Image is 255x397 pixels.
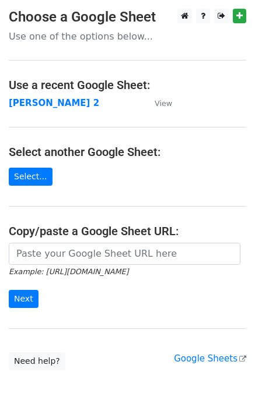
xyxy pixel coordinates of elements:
h3: Choose a Google Sheet [9,9,246,26]
a: View [143,98,172,108]
input: Next [9,290,39,308]
h4: Copy/paste a Google Sheet URL: [9,224,246,238]
h4: Select another Google Sheet: [9,145,246,159]
a: Select... [9,168,53,186]
a: Need help? [9,352,65,370]
a: Google Sheets [174,353,246,364]
small: Example: [URL][DOMAIN_NAME] [9,267,128,276]
small: View [155,99,172,108]
input: Paste your Google Sheet URL here [9,243,240,265]
p: Use one of the options below... [9,30,246,42]
a: [PERSON_NAME] 2 [9,98,99,108]
h4: Use a recent Google Sheet: [9,78,246,92]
